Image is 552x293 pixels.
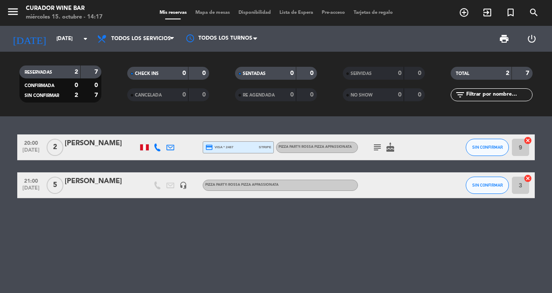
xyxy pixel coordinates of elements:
button: SIN CONFIRMAR [466,139,509,156]
button: SIN CONFIRMAR [466,177,509,194]
i: filter_list [455,90,465,100]
span: RE AGENDADA [243,93,275,97]
strong: 7 [94,92,100,98]
button: menu [6,5,19,21]
i: [DATE] [6,29,52,48]
div: Curador Wine Bar [26,4,103,13]
span: Pre-acceso [317,10,349,15]
strong: 0 [290,92,294,98]
span: Mapa de mesas [191,10,234,15]
span: [DATE] [20,147,42,157]
span: [DATE] [20,185,42,195]
span: CANCELADA [135,93,162,97]
span: visa * 2487 [205,143,233,151]
strong: 0 [398,70,401,76]
span: CONFIRMADA [25,84,54,88]
span: SIN CONFIRMAR [472,183,503,187]
span: SIN CONFIRMAR [25,94,59,98]
span: Mis reservas [155,10,191,15]
strong: 2 [75,69,78,75]
i: exit_to_app [482,7,492,18]
span: 5 [47,177,63,194]
i: arrow_drop_down [80,34,91,44]
span: Pizza Party: Rossa Pizza Appassionata [279,145,352,149]
span: SENTADAS [243,72,266,76]
span: Todos los servicios [111,36,171,42]
i: subject [372,142,383,153]
strong: 0 [310,92,315,98]
strong: 2 [75,92,78,98]
strong: 0 [94,82,100,88]
strong: 0 [290,70,294,76]
div: LOG OUT [518,26,546,52]
strong: 0 [202,70,207,76]
span: Pizza Party: Rossa Pizza Appassionata [205,183,279,187]
span: Disponibilidad [234,10,275,15]
strong: 0 [182,92,186,98]
i: search [529,7,539,18]
div: [PERSON_NAME] [65,138,138,149]
i: add_circle_outline [459,7,469,18]
strong: 0 [75,82,78,88]
span: TOTAL [456,72,469,76]
i: cancel [524,136,532,145]
span: SIN CONFIRMAR [472,145,503,150]
input: Filtrar por nombre... [465,90,532,100]
strong: 0 [310,70,315,76]
strong: 0 [202,92,207,98]
i: power_settings_new [527,34,537,44]
div: [PERSON_NAME] [65,176,138,187]
strong: 0 [418,70,423,76]
strong: 0 [418,92,423,98]
strong: 0 [398,92,401,98]
span: stripe [259,144,271,150]
i: credit_card [205,143,213,151]
strong: 7 [94,69,100,75]
i: cake [385,142,395,153]
span: 2 [47,139,63,156]
span: SERVIDAS [351,72,372,76]
span: NO SHOW [351,93,373,97]
strong: 0 [182,70,186,76]
span: 21:00 [20,175,42,185]
span: Lista de Espera [275,10,317,15]
span: Tarjetas de regalo [349,10,397,15]
strong: 7 [526,70,531,76]
i: cancel [524,174,532,183]
span: print [499,34,509,44]
i: headset_mic [179,181,187,189]
i: menu [6,5,19,18]
strong: 2 [506,70,509,76]
div: miércoles 15. octubre - 14:17 [26,13,103,22]
i: turned_in_not [505,7,516,18]
span: 20:00 [20,137,42,147]
span: RESERVADAS [25,70,52,75]
span: CHECK INS [135,72,159,76]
